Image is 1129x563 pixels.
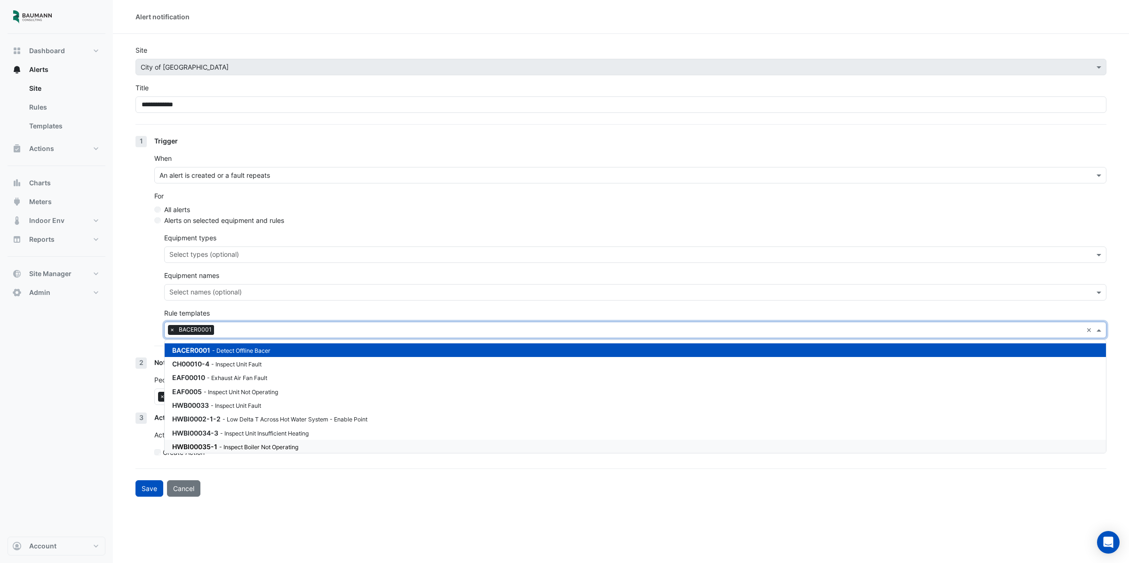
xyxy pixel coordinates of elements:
div: Select names (optional) [168,287,242,299]
span: HWBI00035-1 [172,443,217,451]
span: Account [29,541,56,551]
app-icon: Reports [12,235,22,244]
app-icon: Dashboard [12,46,22,56]
div: Notification [154,357,1106,367]
small: Detect Offline Bacer [212,347,270,354]
span: BACER0001 [172,346,210,354]
span: Clear [1086,325,1094,335]
span: Charts [29,178,51,188]
small: Inspect Unit Not Operating [204,389,278,396]
div: Select types (optional) [168,249,239,262]
label: Equipment names [164,270,219,280]
span: Admin [29,288,50,297]
label: Alerts on selected equipment and rules [164,215,284,225]
app-icon: Meters [12,197,22,206]
app-icon: Charts [12,178,22,188]
label: Create Action [163,447,205,457]
app-icon: Admin [12,288,22,297]
div: Alerts [8,79,105,139]
span: × [168,325,176,334]
app-icon: Site Manager [12,269,22,278]
label: When [154,153,172,163]
span: BACER0001 [176,325,214,334]
span: EAF0005 [172,388,202,396]
div: 2 [135,357,147,369]
div: Action [154,412,1106,422]
app-icon: Actions [12,144,22,153]
span: Alerts [29,65,48,74]
a: Site [22,79,105,98]
app-icon: Indoor Env [12,216,22,225]
span: HWB00033 [172,401,209,409]
small: Low Delta T Across Hot Water System - Enable Point [223,416,367,423]
span: Indoor Env [29,216,64,225]
app-icon: Alerts [12,65,22,74]
span: CH00010-4 [172,360,209,368]
span: EAF00010 [172,373,205,381]
img: Company Logo [11,8,54,26]
button: Save [135,480,163,497]
button: Reports [8,230,105,249]
label: Equipment types [164,233,216,243]
button: Cancel [167,480,200,497]
button: Alerts [8,60,105,79]
small: Inspect Unit Fault [211,402,261,409]
span: × [158,392,167,401]
a: Rules [22,98,105,117]
span: Site Manager [29,269,72,278]
button: Site Manager [8,264,105,283]
label: Rule templates [164,308,210,318]
div: 3 [135,412,147,424]
label: For [154,191,164,201]
label: Title [135,83,149,93]
button: Actions [8,139,105,158]
button: Account [8,537,105,555]
label: People to notify [154,375,203,385]
small: Inspect Unit Insufficient Heating [220,430,309,437]
div: 1 [135,136,147,147]
ng-dropdown-panel: Options list [164,340,1106,453]
button: Admin [8,283,105,302]
div: Trigger [154,136,1106,146]
span: Actions [29,144,54,153]
span: Dashboard [29,46,65,56]
button: Meters [8,192,105,211]
label: All alerts [164,205,190,214]
button: Charts [8,174,105,192]
a: Templates [22,117,105,135]
span: Reports [29,235,55,244]
button: Dashboard [8,41,105,60]
small: Inspect Boiler Not Operating [219,444,298,451]
div: Alert notification [135,12,190,22]
span: HWBI0002-1-2 [172,415,221,423]
small: Exhaust Air Fan Fault [207,374,267,381]
small: Inspect Unit Fault [211,361,262,368]
span: HWBI00034-3 [172,429,218,437]
p: Action and assign the alert [154,430,1106,440]
button: Indoor Env [8,211,105,230]
span: Meters [29,197,52,206]
label: Site [135,45,147,55]
div: Open Intercom Messenger [1097,531,1120,554]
